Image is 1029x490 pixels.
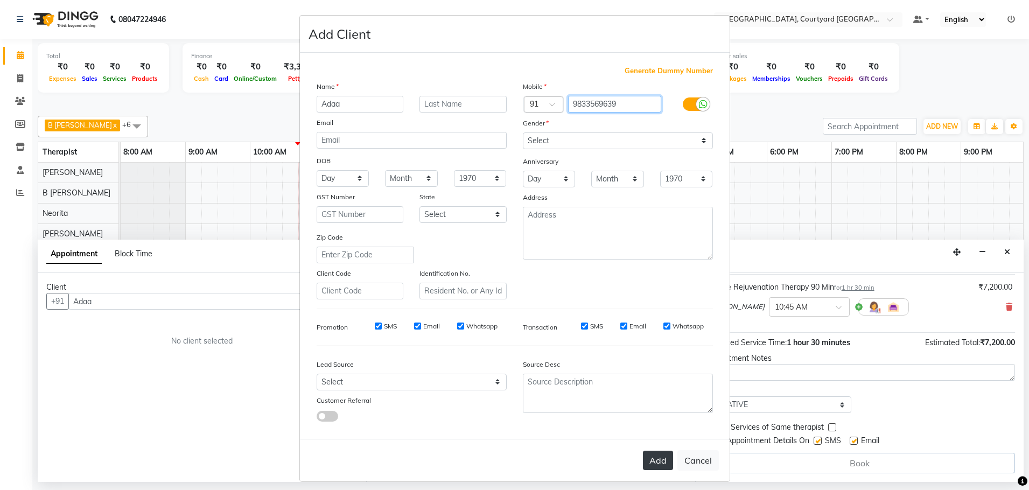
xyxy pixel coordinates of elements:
[384,321,397,331] label: SMS
[317,118,333,128] label: Email
[317,396,371,405] label: Customer Referral
[590,321,603,331] label: SMS
[317,323,348,332] label: Promotion
[568,96,661,113] input: Mobile
[317,360,354,369] label: Lead Source
[317,283,404,299] input: Client Code
[317,192,355,202] label: GST Number
[317,206,404,223] input: GST Number
[523,118,549,128] label: Gender
[625,66,713,76] span: Generate Dummy Number
[523,360,560,369] label: Source Desc
[317,132,507,149] input: Email
[317,156,331,166] label: DOB
[419,283,507,299] input: Resident No. or Any Id
[423,321,440,331] label: Email
[523,193,548,202] label: Address
[523,157,558,166] label: Anniversary
[673,321,704,331] label: Whatsapp
[643,451,673,470] button: Add
[317,247,414,263] input: Enter Zip Code
[523,82,547,92] label: Mobile
[419,269,470,278] label: Identification No.
[419,192,435,202] label: State
[677,450,719,471] button: Cancel
[317,233,343,242] label: Zip Code
[309,24,370,44] h4: Add Client
[466,321,498,331] label: Whatsapp
[317,82,339,92] label: Name
[317,96,404,113] input: First Name
[523,323,557,332] label: Transaction
[317,269,351,278] label: Client Code
[419,96,507,113] input: Last Name
[629,321,646,331] label: Email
